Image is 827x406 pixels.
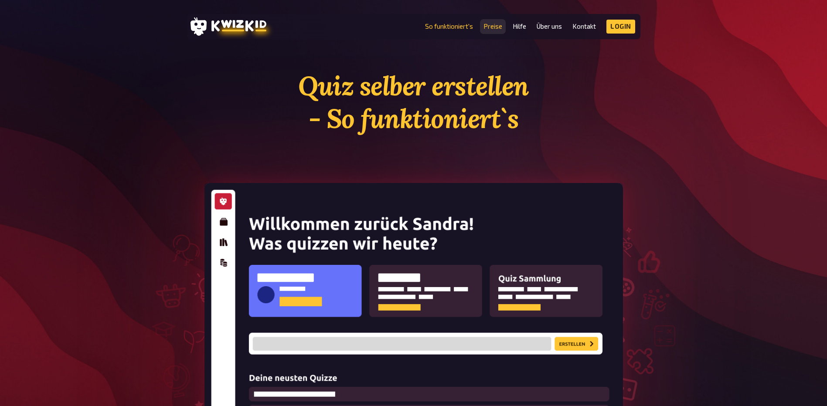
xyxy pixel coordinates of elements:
a: Kontakt [572,23,596,30]
a: Login [606,20,635,34]
a: Preise [483,23,502,30]
a: Hilfe [513,23,526,30]
h1: Quiz selber erstellen - So funktioniert`s [204,70,623,135]
a: So funktioniert's [425,23,473,30]
a: Über uns [537,23,562,30]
